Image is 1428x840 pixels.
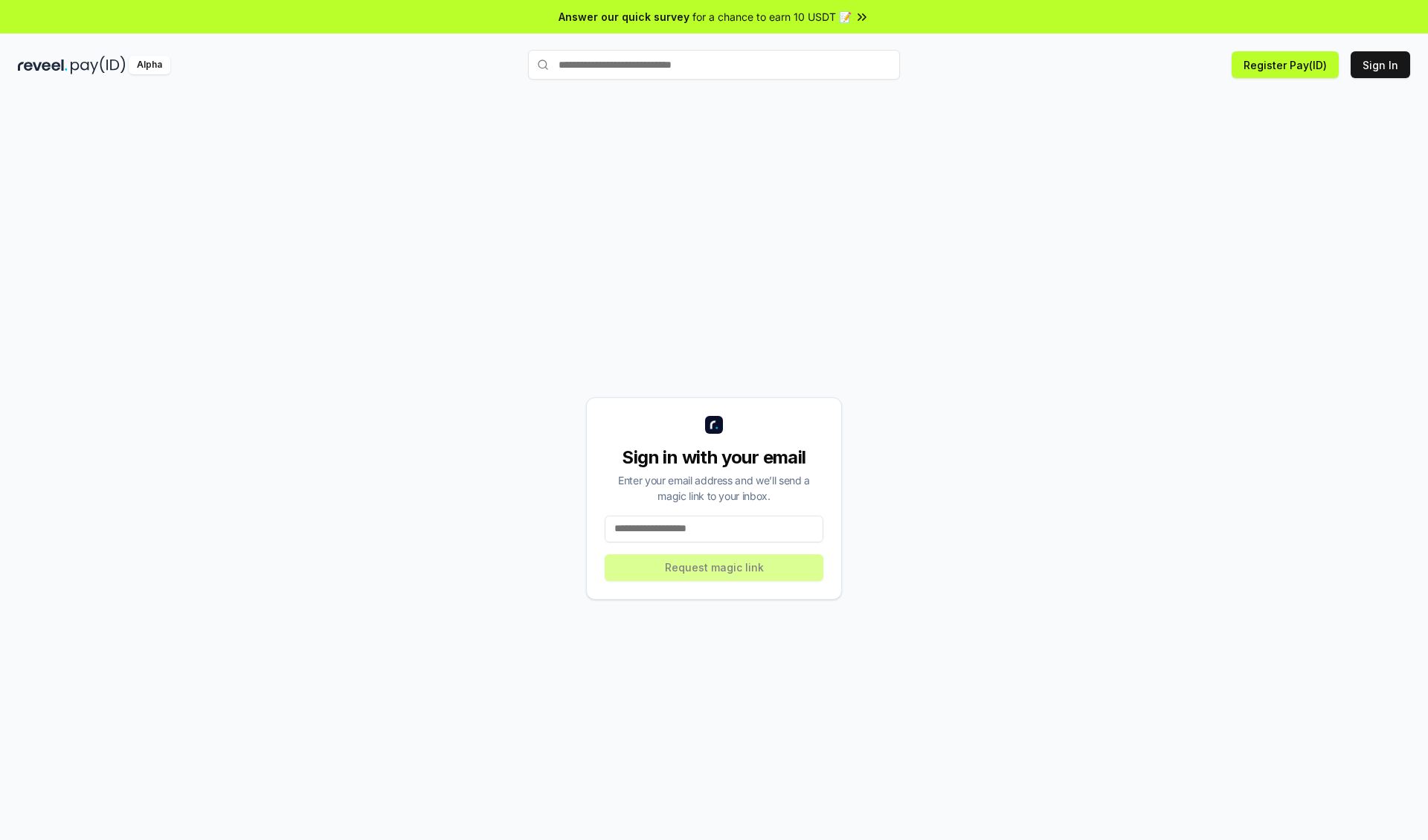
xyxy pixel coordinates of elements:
span: Answer our quick survey [559,9,689,25]
div: Alpha [129,56,170,74]
span: for a chance to earn 10 USDT 📝 [692,9,852,25]
div: Sign in with your email [605,446,823,469]
button: Sign In [1351,51,1410,78]
div: Enter your email address and we’ll send a magic link to your inbox. [605,472,823,504]
img: logo_small [705,416,723,434]
img: reveel_dark [18,56,68,74]
img: pay_id [71,56,126,74]
button: Register Pay(ID) [1232,51,1339,78]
